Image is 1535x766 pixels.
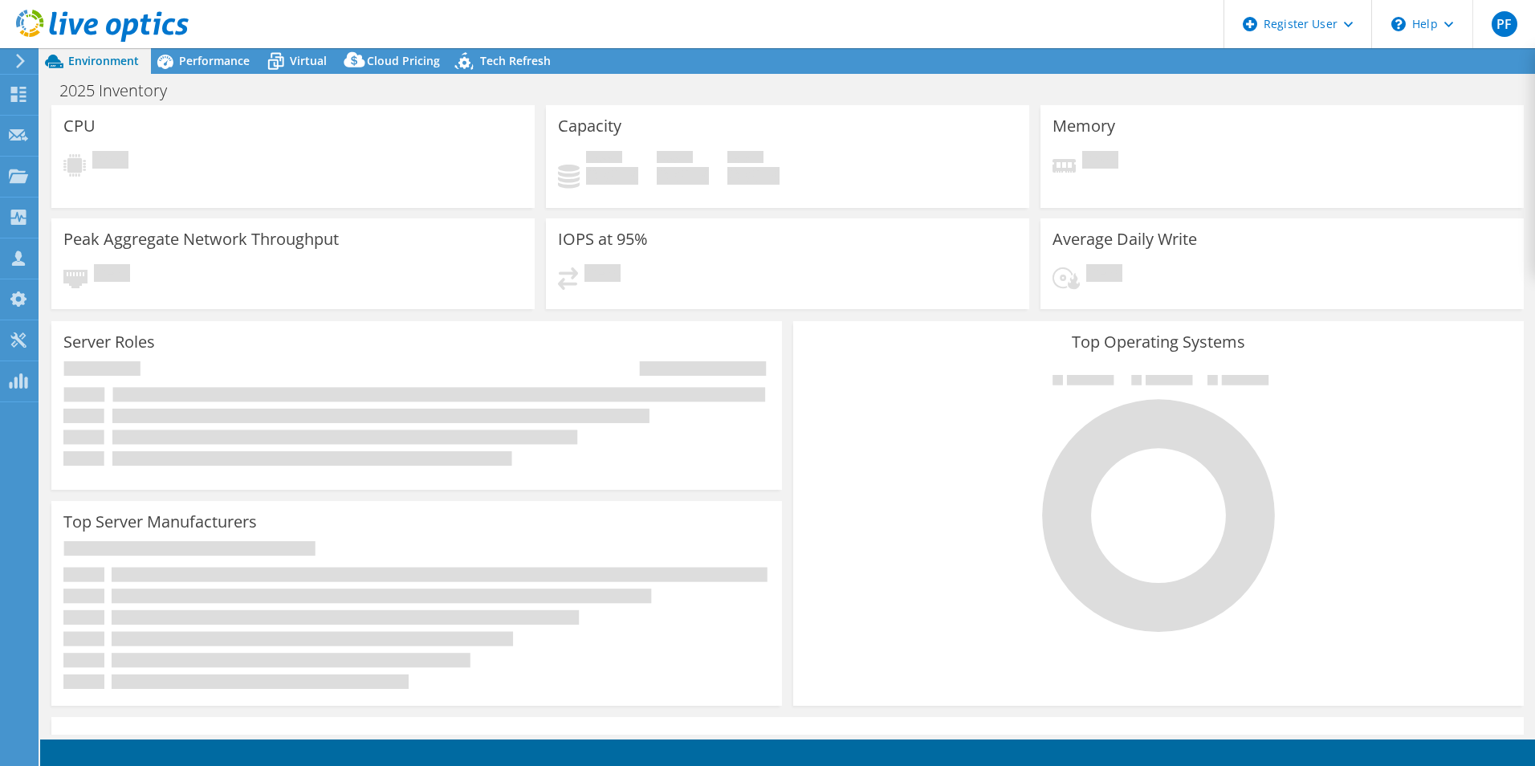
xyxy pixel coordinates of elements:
[68,53,139,68] span: Environment
[179,53,250,68] span: Performance
[1053,117,1115,135] h3: Memory
[558,230,648,248] h3: IOPS at 95%
[63,333,155,351] h3: Server Roles
[586,151,622,167] span: Used
[805,333,1512,351] h3: Top Operating Systems
[1492,11,1517,37] span: PF
[290,53,327,68] span: Virtual
[1082,151,1118,173] span: Pending
[480,53,551,68] span: Tech Refresh
[63,117,96,135] h3: CPU
[1053,230,1197,248] h3: Average Daily Write
[1086,264,1122,286] span: Pending
[727,151,763,167] span: Total
[367,53,440,68] span: Cloud Pricing
[63,513,257,531] h3: Top Server Manufacturers
[92,151,128,173] span: Pending
[94,264,130,286] span: Pending
[1391,17,1406,31] svg: \n
[727,167,780,185] h4: 0 GiB
[52,82,192,100] h1: 2025 Inventory
[586,167,638,185] h4: 0 GiB
[558,117,621,135] h3: Capacity
[584,264,621,286] span: Pending
[63,230,339,248] h3: Peak Aggregate Network Throughput
[657,151,693,167] span: Free
[657,167,709,185] h4: 0 GiB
